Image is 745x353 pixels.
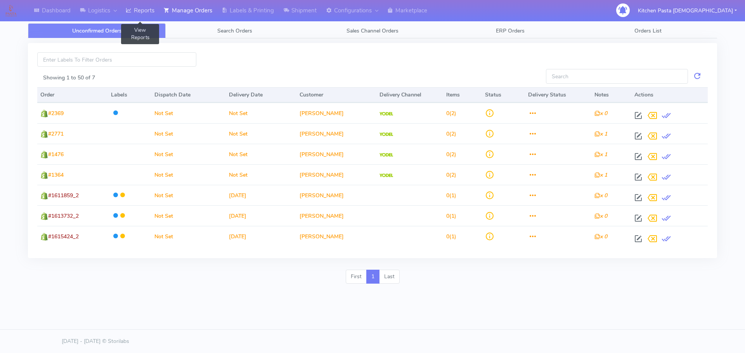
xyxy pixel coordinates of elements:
span: 0 [446,233,449,240]
th: Notes [591,87,631,103]
i: x 1 [594,151,607,158]
img: Yodel [379,153,393,157]
span: (1) [446,192,456,199]
td: Not Set [151,123,226,144]
td: [DATE] [226,205,296,226]
th: Labels [108,87,151,103]
td: [PERSON_NAME] [296,185,376,205]
td: [DATE] [226,226,296,246]
label: Showing 1 to 50 of 7 [43,74,95,82]
span: (2) [446,151,456,158]
span: 0 [446,192,449,199]
th: Actions [631,87,708,103]
span: #2771 [48,130,64,138]
span: #2369 [48,110,64,117]
i: x 1 [594,171,607,179]
span: (2) [446,130,456,138]
i: x 0 [594,192,607,199]
td: Not Set [151,205,226,226]
td: Not Set [226,144,296,164]
span: (2) [446,171,456,179]
i: x 0 [594,110,607,117]
span: 0 [446,151,449,158]
th: Dispatch Date [151,87,226,103]
button: Kitchen Pasta [DEMOGRAPHIC_DATA] [632,3,743,19]
span: ERP Orders [496,27,525,34]
ul: Tabs [28,23,717,38]
span: (1) [446,233,456,240]
td: Not Set [151,164,226,185]
th: Delivery Date [226,87,296,103]
td: Not Set [226,123,296,144]
td: Not Set [151,185,226,205]
th: Customer [296,87,376,103]
i: x 0 [594,212,607,220]
span: #1613732_2 [48,212,79,220]
span: #1364 [48,171,64,179]
span: #1611859_2 [48,192,79,199]
span: (2) [446,110,456,117]
span: 0 [446,212,449,220]
td: [PERSON_NAME] [296,205,376,226]
span: #1476 [48,151,64,158]
th: Items [443,87,482,103]
td: [PERSON_NAME] [296,164,376,185]
td: [PERSON_NAME] [296,103,376,123]
input: Enter Labels To Filter Orders [37,52,196,67]
img: Yodel [379,112,393,116]
td: Not Set [151,144,226,164]
th: Status [482,87,525,103]
a: 1 [366,270,379,284]
th: Delivery Channel [376,87,443,103]
td: [PERSON_NAME] [296,123,376,144]
td: Not Set [151,226,226,246]
span: 0 [446,171,449,179]
td: [PERSON_NAME] [296,226,376,246]
td: Not Set [226,164,296,185]
span: Unconfirmed Orders [72,27,122,34]
img: Yodel [379,174,393,177]
span: (1) [446,212,456,220]
span: Orders List [634,27,662,34]
img: Yodel [379,133,393,136]
span: Sales Channel Orders [347,27,398,34]
th: Order [37,87,108,103]
span: 0 [446,130,449,138]
span: Search Orders [217,27,252,34]
td: Not Set [226,103,296,123]
input: Search [546,69,688,83]
td: [DATE] [226,185,296,205]
i: x 0 [594,233,607,240]
span: 0 [446,110,449,117]
i: x 1 [594,130,607,138]
span: #1615424_2 [48,233,79,240]
td: [PERSON_NAME] [296,144,376,164]
th: Delivery Status [525,87,591,103]
td: Not Set [151,103,226,123]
